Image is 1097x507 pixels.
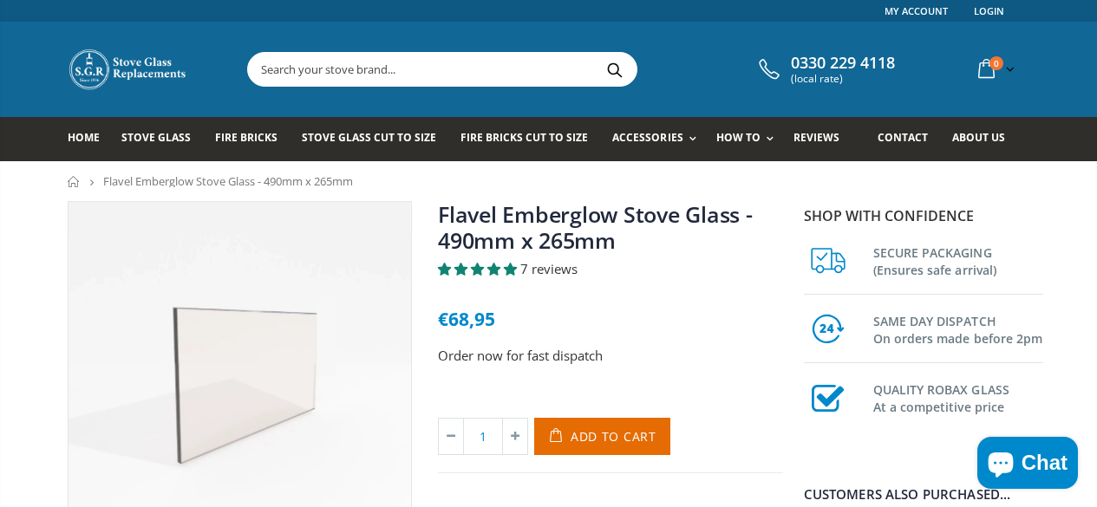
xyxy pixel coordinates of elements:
[438,346,783,366] p: Order now for fast dispatch
[791,73,895,85] span: (local rate)
[952,117,1018,161] a: About us
[972,437,1083,493] inbox-online-store-chat: Shopify online store chat
[460,117,601,161] a: Fire Bricks Cut To Size
[989,56,1003,70] span: 0
[438,260,520,277] span: 5.00 stars
[878,117,941,161] a: Contact
[302,130,436,145] span: Stove Glass Cut To Size
[612,117,704,161] a: Accessories
[121,130,191,145] span: Stove Glass
[248,53,831,86] input: Search your stove brand...
[121,117,204,161] a: Stove Glass
[571,428,656,445] span: Add to Cart
[438,307,495,331] span: €68,95
[804,488,1043,501] div: Customers also purchased...
[873,378,1043,416] h3: QUALITY ROBAX GLASS At a competitive price
[302,117,449,161] a: Stove Glass Cut To Size
[716,130,761,145] span: How To
[596,53,635,86] button: Search
[438,199,753,255] a: Flavel Emberglow Stove Glass - 490mm x 265mm
[793,117,852,161] a: Reviews
[68,176,81,187] a: Home
[791,54,895,73] span: 0330 229 4118
[103,173,353,189] span: Flavel Emberglow Stove Glass - 490mm x 265mm
[716,117,782,161] a: How To
[612,130,682,145] span: Accessories
[520,260,578,277] span: 7 reviews
[804,205,1043,226] p: Shop with confidence
[971,52,1018,86] a: 0
[215,130,278,145] span: Fire Bricks
[793,130,839,145] span: Reviews
[215,117,291,161] a: Fire Bricks
[952,130,1005,145] span: About us
[68,117,113,161] a: Home
[873,241,1043,279] h3: SECURE PACKAGING (Ensures safe arrival)
[534,418,670,455] button: Add to Cart
[873,309,1043,348] h3: SAME DAY DISPATCH On orders made before 2pm
[68,48,189,91] img: Stove Glass Replacement
[68,130,100,145] span: Home
[878,130,928,145] span: Contact
[460,130,588,145] span: Fire Bricks Cut To Size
